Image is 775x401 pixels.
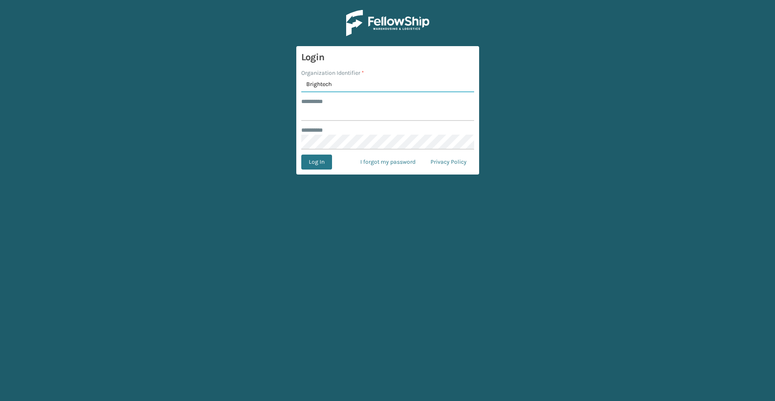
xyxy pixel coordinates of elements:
label: Organization Identifier [301,69,364,77]
a: I forgot my password [353,155,423,170]
a: Privacy Policy [423,155,474,170]
img: Logo [346,10,429,36]
button: Log In [301,155,332,170]
h3: Login [301,51,474,64]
